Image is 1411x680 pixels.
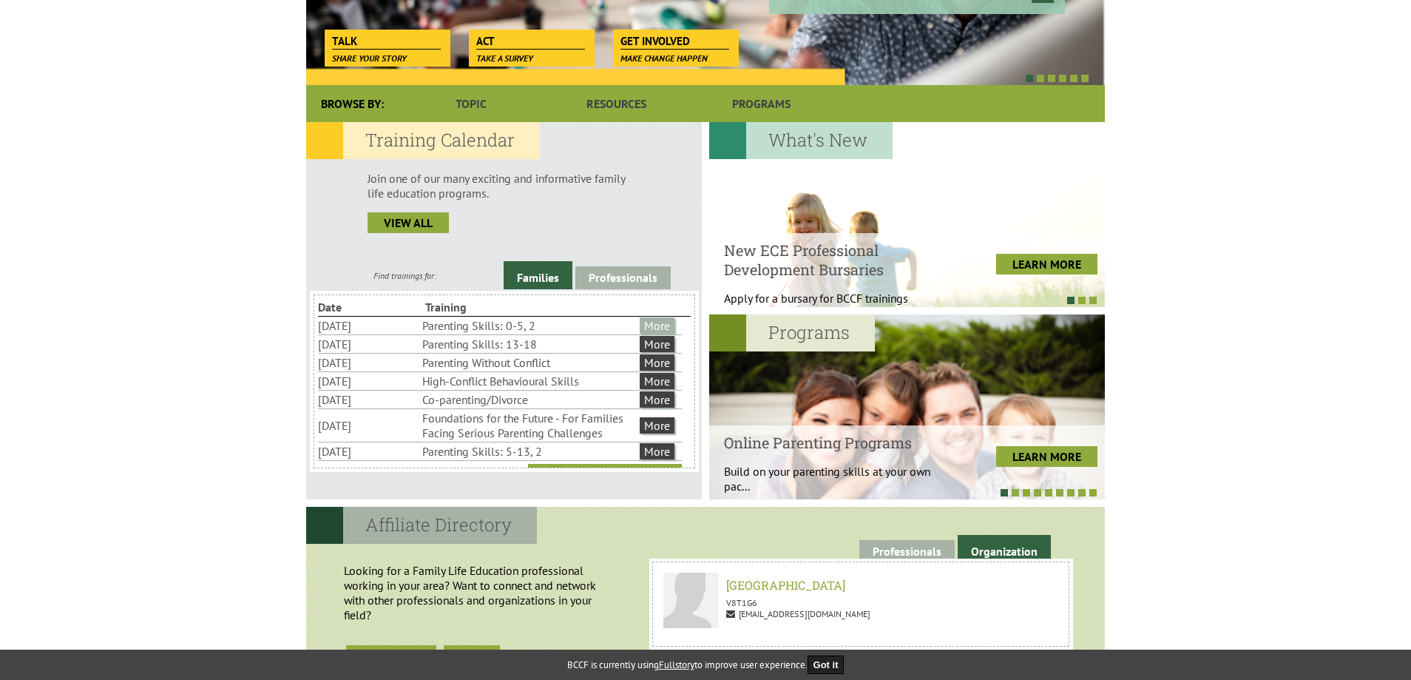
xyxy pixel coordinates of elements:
a: More [640,317,674,334]
a: More [640,391,674,408]
h2: Programs [709,314,875,351]
a: Professionals [859,540,955,563]
span: Share your story [332,53,407,64]
h2: Affiliate Directory [306,507,537,544]
h6: [GEOGRAPHIC_DATA] [668,577,1053,593]
a: Resources [544,85,688,122]
a: Organization [958,535,1051,563]
div: Find trainings for: [306,270,504,281]
li: [DATE] [318,317,419,334]
div: Browse By: [306,85,399,122]
li: Date [318,298,422,316]
li: [DATE] [318,391,419,408]
img: Fernwood Neighborhood House Rana [663,573,719,628]
a: Fernwood Neighborhood House Rana [GEOGRAPHIC_DATA] V8T1G6 [EMAIL_ADDRESS][DOMAIN_NAME] [656,565,1065,643]
li: [DATE] [318,354,419,371]
a: More [640,443,674,459]
li: Parenting Skills: 5-13, 2 [422,442,637,460]
li: Co-parenting/Divorce [422,391,637,408]
a: LEARN MORE [996,254,1097,275]
p: V8T1G6 [663,597,1058,608]
li: [DATE] [318,335,419,353]
li: [DATE] [318,442,419,460]
a: LEARN MORE [996,446,1097,467]
a: Fullstory [659,659,694,671]
li: Parenting Skills: 0-5, 2 [422,317,637,334]
a: Professionals [575,266,671,289]
h2: What's New [709,122,893,159]
li: [DATE] [318,372,419,390]
button: Got it [808,656,845,674]
span: Get Involved [620,33,729,50]
a: Talk Share your story [325,30,448,50]
a: Programs [689,85,834,122]
p: Apply for a bursary for BCCF trainings West... [724,291,945,320]
p: Join one of our many exciting and informative family life education programs. [368,171,640,201]
span: Talk [332,33,441,50]
li: [DATE] [318,417,419,434]
a: join [444,645,500,666]
a: Families [504,261,572,289]
span: Make change happen [620,53,708,64]
li: Training [425,298,529,316]
a: view all [368,212,449,233]
a: Act Take a survey [469,30,592,50]
h2: Training Calendar [306,122,540,159]
h4: New ECE Professional Development Bursaries [724,240,945,279]
span: Act [476,33,585,50]
span: [EMAIL_ADDRESS][DOMAIN_NAME] [726,608,870,619]
a: More [640,336,674,352]
p: Build on your parenting skills at your own pac... [724,464,945,494]
a: More [640,417,674,434]
a: More [640,373,674,389]
li: Foundations for the Future - For Families Facing Serious Parenting Challenges [422,409,637,442]
a: Directory [346,645,436,666]
a: View More Trainings [528,464,682,485]
li: Parenting Skills: 13-18 [422,335,637,353]
li: Parenting Without Conflict [422,354,637,371]
a: Get Involved Make change happen [613,30,737,50]
a: Topic [399,85,544,122]
li: High-Conflict Behavioural Skills [422,372,637,390]
a: More [640,354,674,371]
h4: Online Parenting Programs [724,433,945,452]
span: Take a survey [476,53,533,64]
p: Looking for a Family Life Education professional working in your area? Want to connect and networ... [314,556,642,630]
